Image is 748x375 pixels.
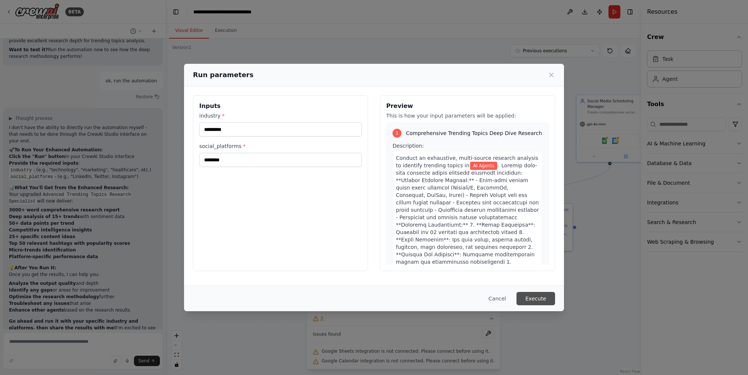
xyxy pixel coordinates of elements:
[386,112,549,119] p: This is how your input parameters will be applied:
[199,142,362,150] label: social_platforms
[393,129,401,138] div: 1
[483,292,512,305] button: Cancel
[396,155,538,168] span: Conduct an exhaustive, multi-source research analysis to identify trending topics in
[193,70,253,80] h2: Run parameters
[470,162,497,170] span: Variable: industry
[516,292,555,305] button: Execute
[199,112,362,119] label: industry
[406,129,542,137] span: Comprehensive Trending Topics Deep Dive Research
[199,102,362,111] h3: Inputs
[393,143,424,149] span: Description:
[386,102,549,111] h3: Preview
